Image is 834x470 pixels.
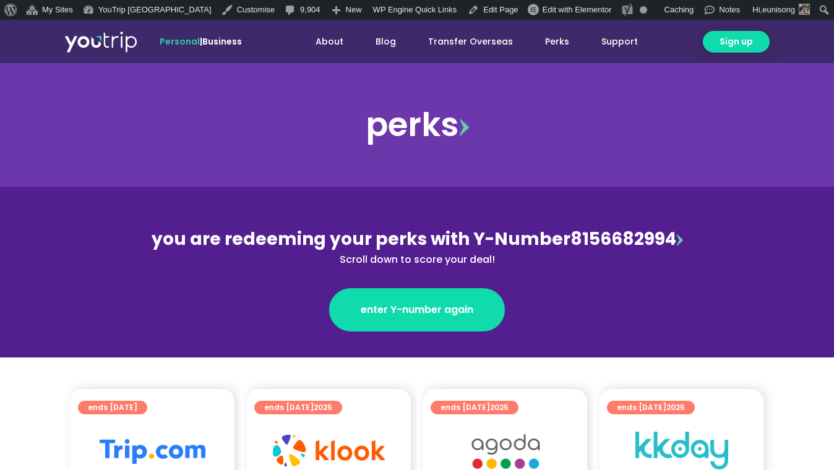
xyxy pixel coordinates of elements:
[762,5,795,14] span: eunisong
[720,35,753,48] span: Sign up
[88,401,137,414] span: ends [DATE]
[148,226,686,267] div: 8156682994
[160,35,242,48] span: |
[152,227,570,251] span: you are redeeming your perks with Y-Number
[78,401,147,414] a: ends [DATE]
[314,402,332,412] span: 2025
[202,35,242,48] a: Business
[299,30,359,53] a: About
[431,401,518,414] a: ends [DATE]2025
[359,30,412,53] a: Blog
[160,35,200,48] span: Personal
[617,401,685,414] span: ends [DATE]
[585,30,654,53] a: Support
[529,30,585,53] a: Perks
[361,302,473,317] span: enter Y-number again
[264,401,332,414] span: ends [DATE]
[148,252,686,267] div: Scroll down to score your deal!
[412,30,529,53] a: Transfer Overseas
[666,402,685,412] span: 2025
[490,402,509,412] span: 2025
[607,401,695,414] a: ends [DATE]2025
[254,401,342,414] a: ends [DATE]2025
[441,401,509,414] span: ends [DATE]
[275,30,654,53] nav: Menu
[703,31,770,53] a: Sign up
[329,288,505,331] a: enter Y-number again
[543,5,612,14] span: Edit with Elementor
